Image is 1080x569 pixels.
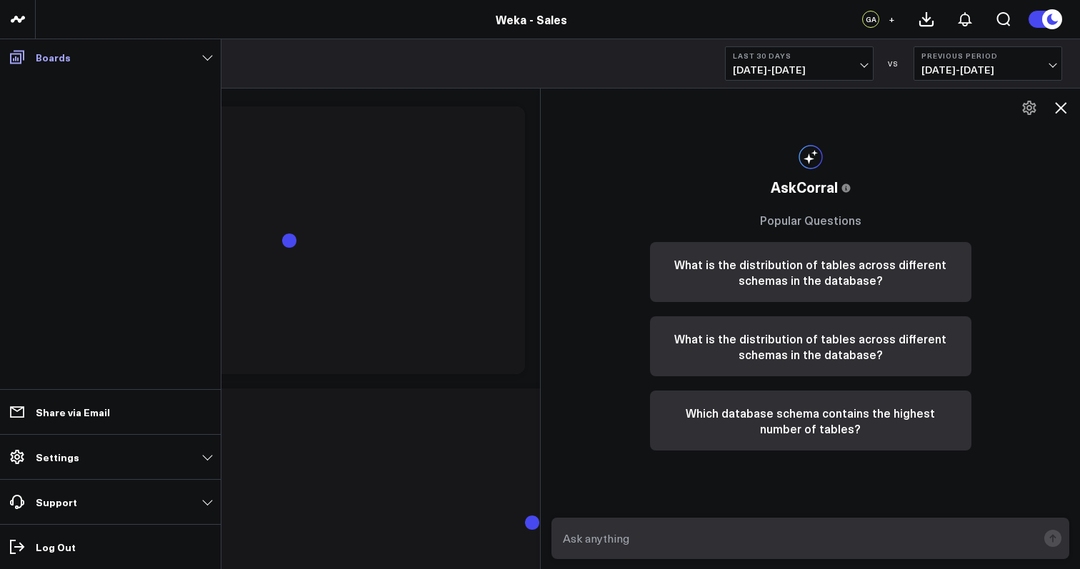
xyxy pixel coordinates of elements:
[650,242,971,302] button: What is the distribution of tables across different schemas in the database?
[36,51,71,63] p: Boards
[36,541,76,553] p: Log Out
[921,64,1054,76] span: [DATE] - [DATE]
[36,451,79,463] p: Settings
[725,46,874,81] button: Last 30 Days[DATE]-[DATE]
[881,59,906,68] div: VS
[883,11,900,28] button: +
[921,51,1054,60] b: Previous Period
[650,391,971,450] button: Which database schema contains the highest number of tables?
[36,406,110,418] p: Share via Email
[733,51,866,60] b: Last 30 Days
[771,176,838,198] span: AskCorral
[889,14,895,24] span: +
[36,496,77,508] p: Support
[914,46,1062,81] button: Previous Period[DATE]-[DATE]
[862,11,879,28] div: GA
[650,212,971,228] h3: Popular Questions
[650,316,971,376] button: What is the distribution of tables across different schemas in the database?
[4,534,216,560] a: Log Out
[496,11,567,27] a: Weka - Sales
[733,64,866,76] span: [DATE] - [DATE]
